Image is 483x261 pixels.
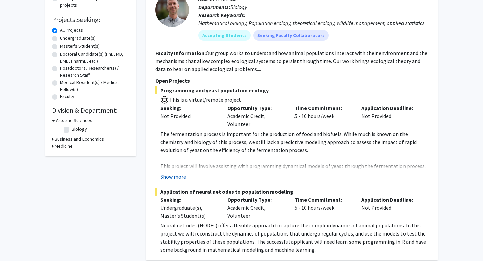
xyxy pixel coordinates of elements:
h3: Business and Economics [55,136,104,143]
p: Time Commitment: [294,104,352,112]
p: The fermentation process is important for the production of food and biofuels. While much is know... [160,130,428,154]
p: Open Projects [155,76,428,85]
mat-chip: Seeking Faculty Collaborators [253,30,329,41]
label: All Projects [60,27,83,34]
label: Faculty [60,93,74,100]
label: Master's Student(s) [60,43,100,50]
iframe: Chat [5,231,29,256]
button: Show more [160,173,186,181]
label: Postdoctoral Researcher(s) / Research Staff [60,65,129,79]
label: Medical Resident(s) / Medical Fellow(s) [60,79,129,93]
p: Seeking: [160,196,217,204]
p: Seeking: [160,104,217,112]
h3: Medicine [55,143,73,150]
p: This project will involve assisting with programming dynamical models of yeast through the fermen... [160,162,428,186]
h2: Projects Seeking: [52,16,129,24]
p: Application Deadline: [361,196,418,204]
label: Biology [72,126,87,133]
div: Not Provided [356,196,423,220]
span: Biology [230,4,247,10]
mat-chip: Accepting Students [198,30,251,41]
label: Undergraduate(s) [60,35,96,42]
p: Opportunity Type: [227,104,284,112]
p: Time Commitment: [294,196,352,204]
span: Programming and yeast population ecology [155,86,428,94]
h2: Division & Department: [52,106,129,114]
span: Application of neural net odes to population modeling [155,188,428,196]
p: Application Deadline: [361,104,418,112]
div: Not Provided [356,104,423,128]
span: This is a virtual/remote project [169,96,241,103]
b: Faculty Information: [155,50,206,56]
p: Opportunity Type: [227,196,284,204]
fg-read-more: Our group works to understand how animal populations interact with their environment and the mech... [155,50,427,72]
label: Doctoral Candidate(s) (PhD, MD, DMD, PharmD, etc.) [60,51,129,65]
div: Not Provided [160,112,217,120]
div: Mathematical biology, Population ecology, theoretical ecology, wildlife management, applied stati... [198,19,428,27]
h3: Arts and Sciences [56,117,92,124]
b: Departments: [198,4,230,10]
div: 5 - 10 hours/week [289,104,357,128]
p: Neural net odes (NODEs) offer a flexible approach to capture the complex dynamics of animal popul... [160,221,428,254]
div: 5 - 10 hours/week [289,196,357,220]
b: Research Keywords: [198,12,246,18]
div: Undergraduate(s), Master's Student(s) [160,204,217,220]
div: Academic Credit, Volunteer [222,104,289,128]
div: Academic Credit, Volunteer [222,196,289,220]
